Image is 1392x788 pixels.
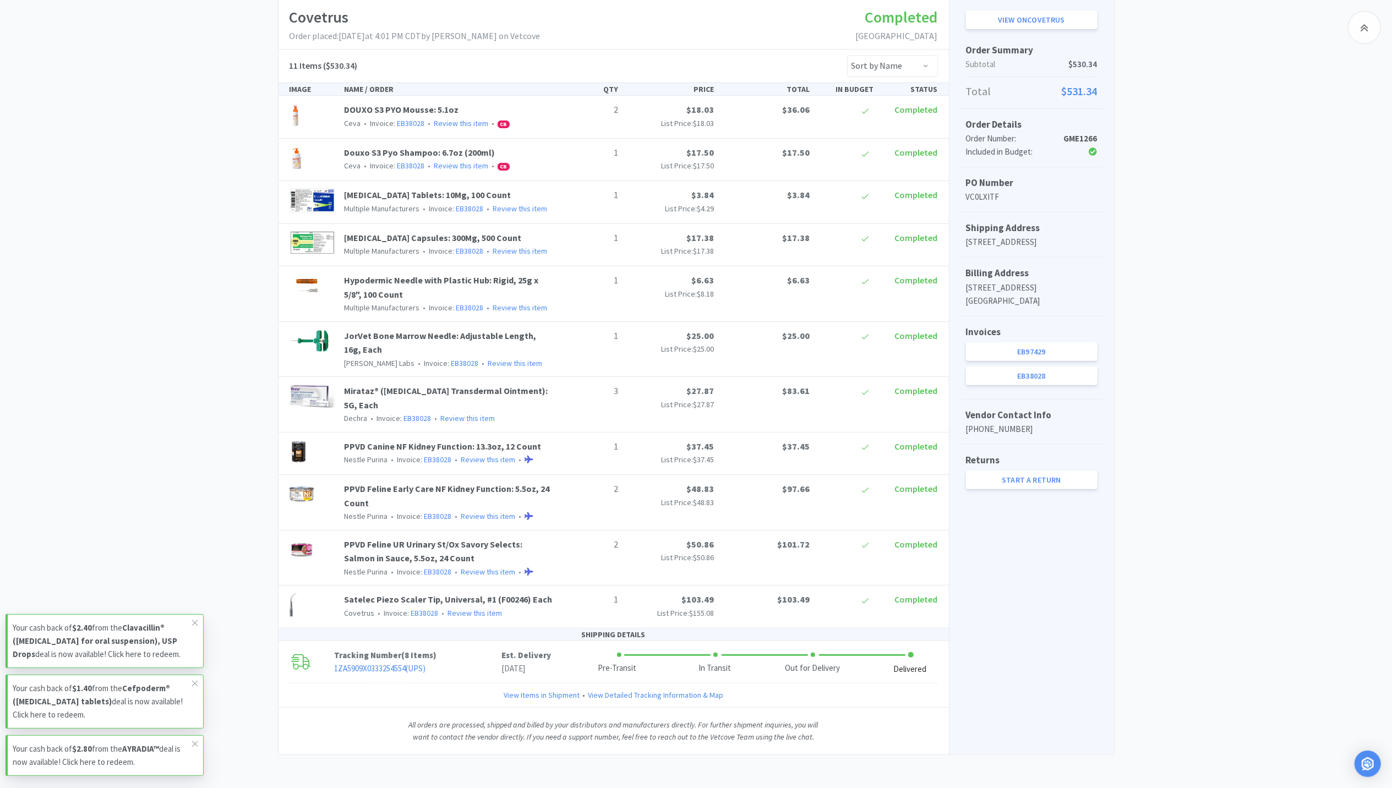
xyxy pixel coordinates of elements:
span: $103.49 [681,594,714,605]
p: List Price: [627,203,714,215]
span: • [426,161,432,171]
a: EB38028 [424,511,451,521]
span: • [416,358,422,368]
span: • [517,455,523,464]
a: Hypodermic Needle with Plastic Hub: Rigid, 25g x 5/8", 100 Count [344,275,538,300]
div: Pre-Transit [598,662,637,675]
span: Completed [894,232,937,243]
p: Total [966,83,1098,100]
a: Review this item [488,358,542,368]
a: Douxo S3 Pyo Shampoo: 6.7oz (200ml) [344,147,495,158]
p: [GEOGRAPHIC_DATA] [966,294,1098,308]
a: EB38028 [966,366,1098,385]
a: Review this item [434,118,488,128]
img: 1263bc74064b47028536218f682118f2_404048.png [290,103,302,127]
span: • [362,161,368,171]
p: 1 [563,231,618,245]
h5: Order Summary [966,43,1098,58]
span: Completed [894,330,937,341]
p: 1 [563,329,618,343]
span: $103.49 [777,594,810,605]
span: $25.00 [686,330,714,341]
p: List Price: [627,607,714,619]
span: • [440,608,446,618]
h5: Order Details [966,117,1098,132]
a: Mirataz® ([MEDICAL_DATA] Transdermal Ointment): 5G, Each [344,385,548,411]
p: 1 [563,273,618,288]
span: Completed [894,275,937,286]
span: $17.50 [782,147,810,158]
span: $4.29 [697,204,714,214]
span: $6.63 [691,275,714,286]
span: Invoice: [419,303,483,313]
span: Completed [894,594,937,605]
img: 0737363dcabb4457b2ec7b1596737155_258548.png [290,482,314,506]
a: PPVD Feline UR Urinary St/Ox Savory Selects: Salmon in Sauce, 5.5oz, 24 Count [344,539,522,564]
a: EB38028 [397,118,424,128]
a: EB38028 [451,358,478,368]
span: [PERSON_NAME] Labs [344,358,414,368]
span: 11 Items [290,60,322,71]
span: Covetrus [344,608,374,618]
span: $155.08 [689,608,714,618]
span: Invoice: [419,204,483,214]
span: Completed [894,385,937,396]
strong: $2.40 [72,622,92,633]
div: Open Intercom Messenger [1355,751,1381,777]
span: • [485,204,491,214]
span: $17.50 [693,161,714,171]
span: Completed [894,104,937,115]
span: $3.84 [787,189,810,200]
a: Review this item [447,608,502,618]
span: Completed [894,539,937,550]
p: [GEOGRAPHIC_DATA] [856,29,938,43]
a: View onCovetrus [966,10,1098,29]
a: View Detailed Tracking Information & Map [588,689,723,701]
img: 0672c5f8764042648eb63ac31b5a8553_404042.png [290,146,304,170]
a: View Items in Shipment [504,689,580,701]
span: • [389,455,395,464]
a: EB38028 [456,246,483,256]
span: $37.45 [686,441,714,452]
p: [DATE] [502,662,552,675]
a: EB38028 [456,303,483,313]
span: $48.83 [686,483,714,494]
span: CB [498,163,509,170]
span: $50.86 [686,539,714,550]
a: Start a Return [966,470,1098,489]
h5: Returns [966,453,1098,468]
span: $101.72 [777,539,810,550]
span: Multiple Manufacturers [344,246,419,256]
span: • [362,118,368,128]
img: 5d8ad1b24965416abf37dbe9bff08630_792124.png [290,231,336,255]
div: PRICE [623,83,718,95]
span: $97.66 [782,483,810,494]
span: $27.87 [693,400,714,409]
a: 1ZA5909X0333254554(UPS) [334,663,425,674]
span: Invoice: [387,567,451,577]
p: List Price: [627,398,714,411]
p: Order placed: [DATE] at 4:01 PM CDT by [PERSON_NAME] on Vetcove [290,29,541,43]
h5: Invoices [966,325,1098,340]
span: • [580,689,588,701]
span: $17.50 [686,147,714,158]
a: [MEDICAL_DATA] Capsules: 300Mg, 500 Count [344,232,521,243]
span: • [490,161,496,171]
span: • [453,567,459,577]
span: Multiple Manufacturers [344,204,419,214]
div: In Transit [698,662,731,675]
p: Your cash back of from the deal is now available! Click here to redeem. [13,742,192,769]
span: • [389,511,395,521]
span: $17.38 [693,246,714,256]
p: 2 [563,538,618,552]
span: Multiple Manufacturers [344,303,419,313]
h5: ($530.34) [290,59,358,73]
a: JorVet Bone Marrow Needle: Adjustable Length, 16g, Each [344,330,536,355]
a: [MEDICAL_DATA] Tablets: 10Mg, 100 Count [344,189,511,200]
span: $50.86 [693,552,714,562]
div: IMAGE [285,83,340,95]
span: Invoice: [361,161,424,171]
p: 1 [563,188,618,203]
span: 8 Items [405,650,433,660]
img: 216b0718365a4d31894d7912df1cfeca_142103.png [290,538,314,562]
